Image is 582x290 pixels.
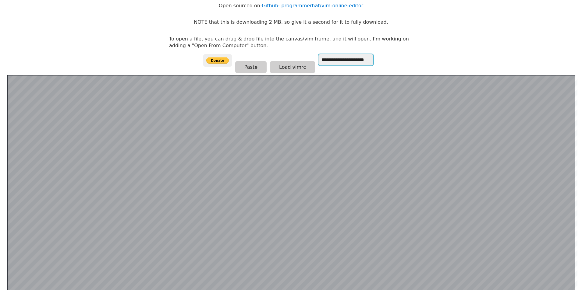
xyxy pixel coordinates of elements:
button: Paste [235,61,267,73]
p: NOTE that this is downloading 2 MB, so give it a second for it to fully download. [194,19,388,26]
p: To open a file, you can drag & drop file into the canvas/vim frame, and it will open. I'm working... [169,36,413,49]
p: Open sourced on: [219,2,363,9]
button: Load vimrc [270,61,315,73]
a: Github: programmerhat/vim-online-editor [262,3,363,9]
